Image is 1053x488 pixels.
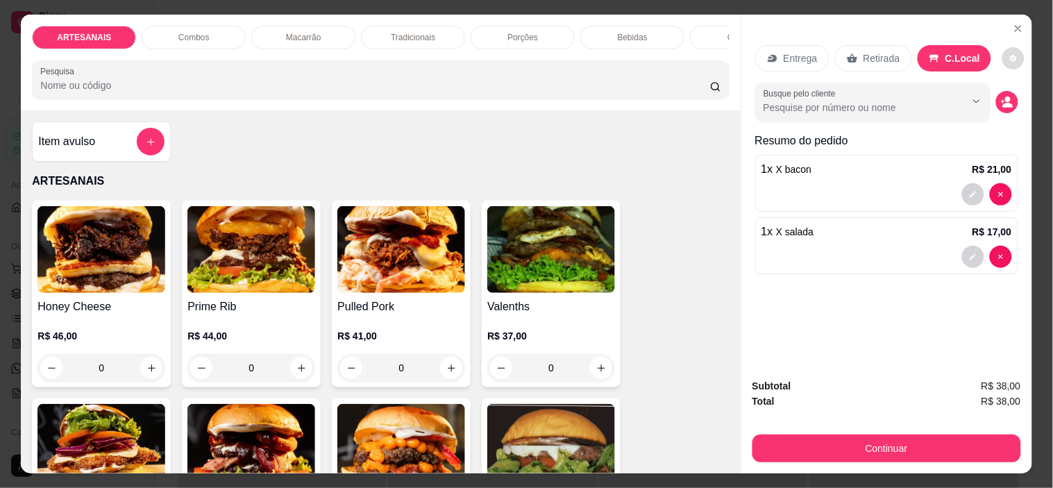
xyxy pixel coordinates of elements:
button: decrease-product-quantity [962,246,984,268]
p: ARTESANAIS [57,32,111,43]
p: C.Local [945,51,981,65]
strong: Total [752,396,775,407]
h4: Pulled Pork [337,298,465,315]
p: R$ 21,00 [972,162,1012,176]
h4: Valenths [487,298,615,315]
img: product-image [337,206,465,293]
p: Retirada [864,51,900,65]
p: 1 x [761,224,814,240]
p: Combos [178,32,210,43]
p: Bebidas [618,32,648,43]
span: R$ 38,00 [982,378,1021,394]
button: decrease-product-quantity [996,91,1018,113]
button: decrease-product-quantity [1002,47,1025,69]
button: decrease-product-quantity [962,183,984,205]
button: add-separate-item [137,128,165,155]
input: Pesquisa [40,78,710,92]
p: R$ 17,00 [972,225,1012,239]
button: Continuar [752,435,1021,462]
p: Resumo do pedido [755,133,1018,149]
img: product-image [187,206,315,293]
h4: Item avulso [38,133,95,150]
p: Porções [507,32,538,43]
button: Close [1007,17,1029,40]
p: ARTESANAIS [32,173,729,190]
p: R$ 46,00 [37,329,165,343]
button: decrease-product-quantity [990,246,1012,268]
p: Macarrão [286,32,321,43]
p: 1 x [761,161,812,178]
p: R$ 44,00 [187,329,315,343]
button: decrease-product-quantity [990,183,1012,205]
button: Show suggestions [966,90,988,112]
p: R$ 41,00 [337,329,465,343]
p: Cremes [727,32,757,43]
span: R$ 38,00 [982,394,1021,409]
img: product-image [37,206,165,293]
img: product-image [487,206,615,293]
strong: Subtotal [752,380,791,392]
p: Tradicionais [391,32,435,43]
input: Busque pelo cliente [764,101,943,115]
h4: Honey Cheese [37,298,165,315]
h4: Prime Rib [187,298,315,315]
label: Busque pelo cliente [764,87,841,99]
span: X bacon [776,164,811,175]
span: X salada [776,226,814,237]
label: Pesquisa [40,65,79,77]
p: Entrega [784,51,818,65]
p: R$ 37,00 [487,329,615,343]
